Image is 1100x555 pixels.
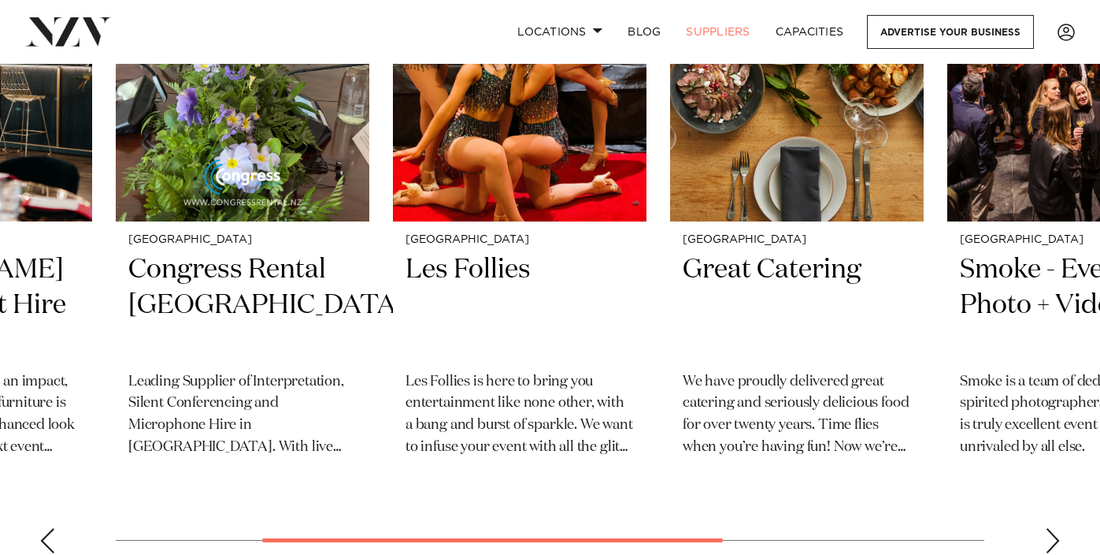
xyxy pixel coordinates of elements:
[683,371,911,460] p: We have proudly delivered great catering and seriously delicious food for over twenty years. Time...
[406,234,634,246] small: [GEOGRAPHIC_DATA]
[867,15,1034,49] a: Advertise your business
[615,15,673,49] a: BLOG
[505,15,615,49] a: Locations
[673,15,762,49] a: SUPPLIERS
[683,252,911,359] h2: Great Catering
[406,252,634,359] h2: Les Follies
[25,17,111,46] img: nzv-logo.png
[128,252,357,359] h2: Congress Rental [GEOGRAPHIC_DATA]
[128,234,357,246] small: [GEOGRAPHIC_DATA]
[683,234,911,246] small: [GEOGRAPHIC_DATA]
[763,15,857,49] a: Capacities
[128,371,357,460] p: Leading Supplier of Interpretation, Silent Conferencing and Microphone Hire in [GEOGRAPHIC_DATA]....
[406,371,634,460] p: Les Follies is here to bring you entertainment like none other, with a bang and burst of sparkle....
